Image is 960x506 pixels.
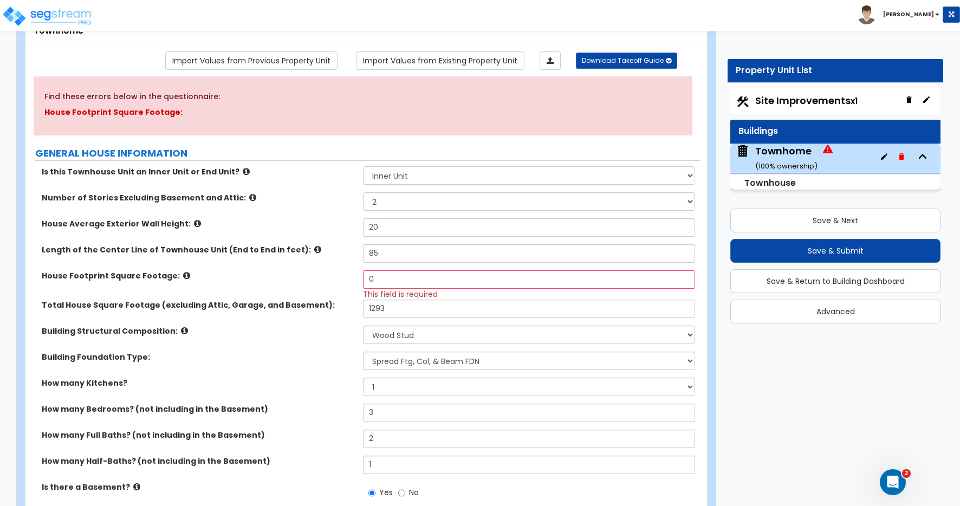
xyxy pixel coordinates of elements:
i: click for more info! [181,327,188,335]
span: This field is required [363,289,438,300]
div: Property Unit List [736,64,935,77]
h5: Find these errors below in the questionnaire: [44,93,682,101]
a: Import the dynamic attribute values from previous properties. [165,51,338,70]
label: House Average Exterior Wall Height: [42,218,355,229]
iframe: Intercom live chat [880,469,906,495]
img: logo_pro_r.png [2,5,94,27]
label: How many Half-Baths? (not including in the Basement) [42,456,355,466]
small: Townhouse [744,177,796,189]
input: No [398,487,405,499]
label: Building Structural Composition: [42,326,355,336]
span: Yes [379,487,393,498]
button: Advanced [730,300,940,323]
label: Length of the Center Line of Townhouse Unit (End to End in feet): [42,244,355,255]
img: avatar.png [857,5,876,24]
span: Download Takeoff Guide [582,56,664,65]
i: click for more info! [314,245,321,254]
label: How many Full Baths? (not including in the Basement) [42,430,355,440]
a: Import the dynamic attribute values from existing properties. [356,51,524,70]
label: How many Bedrooms? (not including in the Basement) [42,404,355,414]
div: Buildings [738,125,932,138]
i: click for more info! [194,219,201,228]
button: Save & Submit [730,239,940,263]
button: Save & Next [730,209,940,232]
img: building.svg [736,144,750,158]
span: No [409,487,419,498]
a: Import the dynamic attributes value through Excel sheet [540,51,561,70]
label: House Footprint Square Footage: [42,270,355,281]
i: click for more info! [183,271,190,280]
label: How many Kitchens? [42,378,355,388]
p: House Footprint Square Footage: [44,106,682,119]
input: Yes [368,487,375,499]
i: click for more info! [243,167,250,176]
label: Is there a Basement? [42,482,355,492]
span: Site Improvements [755,94,858,107]
label: Is this Townhouse Unit an Inner Unit or End Unit? [42,166,355,177]
span: 2 [902,469,911,478]
label: Building Foundation Type: [42,352,355,362]
span: Townhome [736,144,833,172]
i: click for more info! [249,193,256,202]
button: Download Takeoff Guide [576,53,677,69]
label: Number of Stories Excluding Basement and Attic: [42,192,355,203]
label: GENERAL HOUSE INFORMATION [35,146,700,160]
label: Total House Square Footage (excluding Attic, Garage, and Basement): [42,300,355,310]
img: Construction.png [736,95,750,109]
small: ( 100 % ownership) [755,161,818,171]
div: Townhome [755,144,818,172]
button: Save & Return to Building Dashboard [730,269,940,293]
i: click for more info! [133,483,140,491]
small: x1 [851,95,858,107]
b: [PERSON_NAME] [883,10,934,18]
